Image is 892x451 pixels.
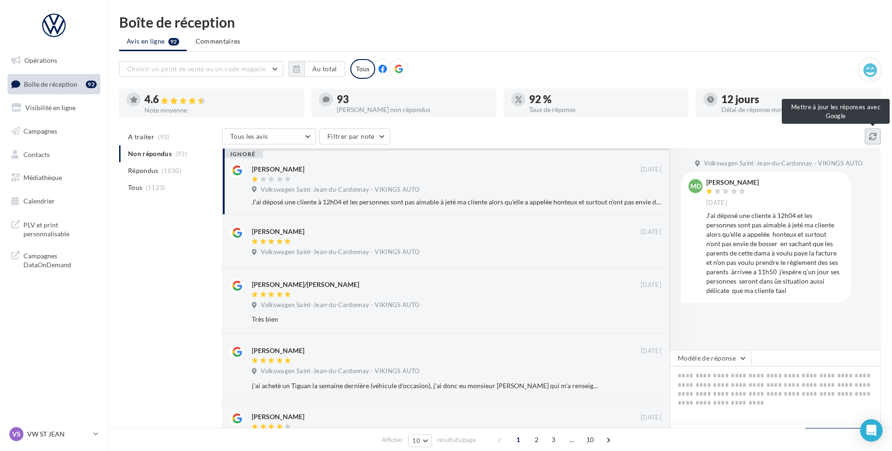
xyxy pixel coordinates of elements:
span: 1 [511,432,526,447]
span: 2 [529,432,544,447]
div: J’ai déposé une cliente à 12h04 et les personnes sont pas aimable à jeté ma cliente alors qu'elle... [706,211,843,295]
div: Tous [350,59,375,79]
span: [DATE] [641,165,661,174]
div: [PERSON_NAME] [706,179,759,186]
a: Opérations [6,51,102,70]
span: Volkswagen Saint-Jean-du-Cardonnay - VIKINGS AUTO [261,248,419,256]
span: Contacts [23,150,50,158]
div: Open Intercom Messenger [860,419,883,442]
div: [PERSON_NAME] [252,346,304,355]
span: Opérations [24,56,57,64]
div: Boîte de réception [119,15,881,29]
button: Choisir un point de vente ou un code magasin [119,61,283,77]
div: Très bien [252,315,600,324]
div: [PERSON_NAME] non répondus [337,106,489,113]
span: Volkswagen Saint-Jean-du-Cardonnay - VIKINGS AUTO [261,367,419,376]
span: (93) [158,133,170,141]
span: Médiathèque [23,173,62,181]
span: Répondus [128,166,159,175]
button: 10 [408,434,432,447]
span: VS [12,429,21,439]
span: Visibilité en ligne [25,104,76,112]
div: ignoré [223,150,263,158]
div: Délai de réponse moyen [721,106,873,113]
span: MD [690,181,701,191]
button: Tous les avis [222,128,316,144]
a: Campagnes DataOnDemand [6,246,102,273]
p: VW ST JEAN [27,429,90,439]
span: résultats/page [437,436,476,444]
span: Commentaires [196,37,241,46]
div: j'ai acheté un Tiguan la semaine dernière (véhicule d'occasion), j'ai donc eu monsieur [PERSON_NA... [252,381,600,391]
span: PLV et print personnalisable [23,218,97,239]
button: Au total [288,61,345,77]
span: 10 [582,432,598,447]
span: Campagnes [23,127,57,135]
a: Boîte de réception92 [6,74,102,94]
div: 93 [337,94,489,105]
span: [DATE] [641,413,661,422]
button: Filtrer par note [319,128,390,144]
span: 3 [546,432,561,447]
span: ... [564,432,579,447]
span: A traiter [128,132,154,142]
div: [PERSON_NAME] [252,412,304,421]
a: Médiathèque [6,168,102,188]
span: [DATE] [641,281,661,289]
span: (1123) [146,184,166,191]
div: 92 % [529,94,681,105]
span: 10 [412,437,420,444]
span: (1030) [162,167,181,174]
div: 4.6 [144,94,296,105]
span: [DATE] [706,199,727,207]
div: [PERSON_NAME] [252,227,304,236]
div: [PERSON_NAME]/[PERSON_NAME] [252,280,359,289]
div: [PERSON_NAME] [252,165,304,174]
span: [DATE] [641,228,661,236]
span: Afficher [382,436,403,444]
div: 12 jours [721,94,873,105]
span: Volkswagen Saint-Jean-du-Cardonnay - VIKINGS AUTO [261,186,419,194]
span: Volkswagen Saint-Jean-du-Cardonnay - VIKINGS AUTO [704,159,862,168]
div: Mettre à jour les réponses avec Google [782,99,890,124]
a: VS VW ST JEAN [8,425,100,443]
div: Taux de réponse [529,106,681,113]
a: Visibilité en ligne [6,98,102,118]
a: Campagnes [6,121,102,141]
span: Volkswagen Saint-Jean-du-Cardonnay - VIKINGS AUTO [261,301,419,309]
div: 92 [86,81,97,88]
span: Tous les avis [230,132,268,140]
div: J’ai déposé une cliente à 12h04 et les personnes sont pas aimable à jeté ma cliente alors qu'elle... [252,197,661,207]
span: Calendrier [23,197,55,205]
a: Contacts [6,145,102,165]
span: [DATE] [641,347,661,355]
button: Modèle de réponse [670,350,751,366]
button: Au total [304,61,345,77]
span: Choisir un point de vente ou un code magasin [127,65,266,73]
span: Tous [128,183,142,192]
span: Campagnes DataOnDemand [23,249,97,270]
div: Note moyenne [144,107,296,113]
a: PLV et print personnalisable [6,215,102,242]
span: Boîte de réception [24,80,77,88]
a: Calendrier [6,191,102,211]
